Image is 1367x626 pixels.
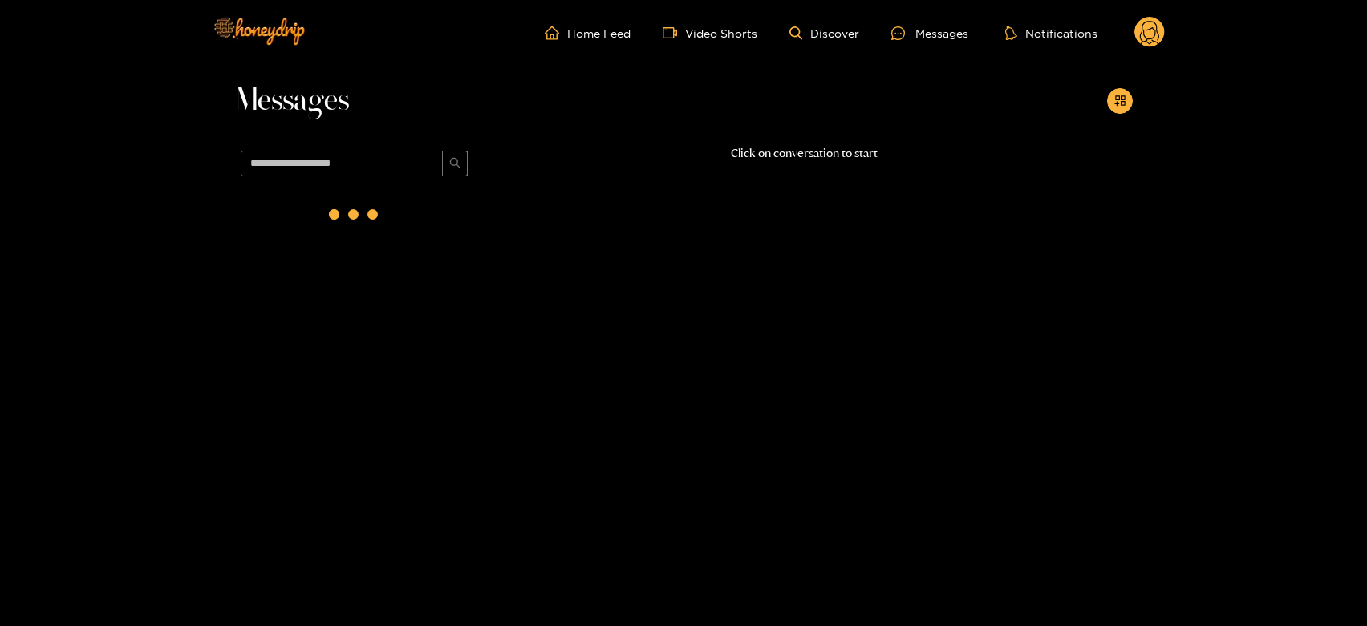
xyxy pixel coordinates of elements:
a: Home Feed [545,26,631,40]
a: Video Shorts [663,26,757,40]
span: video-camera [663,26,685,40]
button: Notifications [1000,25,1102,41]
div: Messages [891,24,968,42]
a: Discover [789,26,859,40]
p: Click on conversation to start [475,144,1133,163]
span: appstore-add [1114,95,1126,108]
span: Messages [234,82,349,120]
button: search [442,151,468,176]
span: search [449,157,461,171]
button: appstore-add [1107,88,1133,114]
span: home [545,26,567,40]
